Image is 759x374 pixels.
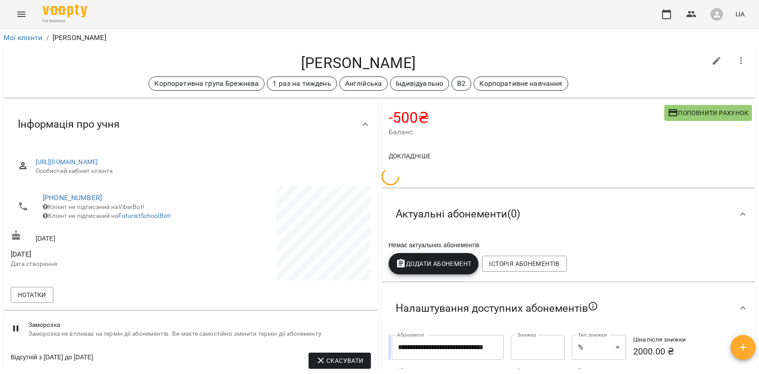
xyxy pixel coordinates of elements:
nav: breadcrumb [4,32,755,43]
p: Дата створення [11,260,189,269]
p: Корпоративне навчання [479,78,562,89]
span: Заморозка не впливає на термін дії абонементів. Ви маєте самостійно змінити термін дії абонементу. [28,330,371,338]
span: Докладніше [389,151,431,161]
div: Індивідуально [390,76,449,91]
button: Додати Абонемент [389,253,479,274]
div: Актуальні абонементи(0) [382,191,756,237]
div: Інформація про учня [4,101,378,147]
h6: 2000.00 ₴ [633,345,718,358]
div: % [572,335,626,360]
div: B2 [451,76,471,91]
span: Нотатки [18,290,46,300]
span: Клієнт не підписаний на ViberBot! [43,203,145,210]
button: Menu [11,4,32,25]
p: Індивідуально [396,78,443,89]
svg: Якщо не обрано жодного, клієнт зможе побачити всі публічні абонементи [588,301,598,312]
h4: -500 ₴ [389,109,664,127]
a: [PHONE_NUMBER] [43,193,102,202]
div: Немає актуальних абонементів [387,239,751,251]
div: 1 раз на тиждень [267,76,337,91]
span: Інформація про учня [18,117,120,131]
p: Корпоративна група Брежнєва [154,78,259,89]
span: Налаштування доступних абонементів [396,301,598,315]
span: [DATE] [11,249,189,260]
span: For Business [43,18,87,24]
p: [PERSON_NAME] [52,32,106,43]
span: Актуальні абонементи ( 0 ) [396,207,520,221]
div: Англійська [339,76,388,91]
div: [DATE] [9,228,191,245]
a: [URL][DOMAIN_NAME] [36,158,98,165]
span: Заморозка [28,321,371,330]
div: Відсутній з [DATE] до [DATE] [11,353,93,369]
button: Історія абонементів [482,256,566,272]
img: Voopty Logo [43,4,87,17]
button: Поповнити рахунок [664,105,752,121]
span: Поповнити рахунок [668,108,748,118]
h6: Ціна після знижки [633,335,718,345]
h4: [PERSON_NAME] [11,54,706,72]
div: Корпоративне навчання [474,76,568,91]
p: B2 [457,78,466,89]
a: FuturistSchoolBot [118,212,170,219]
a: Мої клієнти [4,33,43,42]
span: Особистий кабінет клієнта [36,167,364,176]
span: Скасувати [316,355,363,366]
div: Налаштування доступних абонементів [382,285,756,331]
button: UA [732,6,748,22]
p: Англійська [345,78,382,89]
div: Корпоративна група Брежнєва [149,76,265,91]
span: Клієнт не підписаний на ! [43,212,171,219]
li: / [46,32,49,43]
p: 1 раз на тиждень [273,78,331,89]
button: Скасувати [309,353,370,369]
span: UA [735,9,745,19]
span: Баланс [389,127,664,137]
button: Докладніше [385,148,435,164]
span: Додати Абонемент [396,258,472,269]
span: Історія абонементів [489,258,559,269]
button: Нотатки [11,287,53,303]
